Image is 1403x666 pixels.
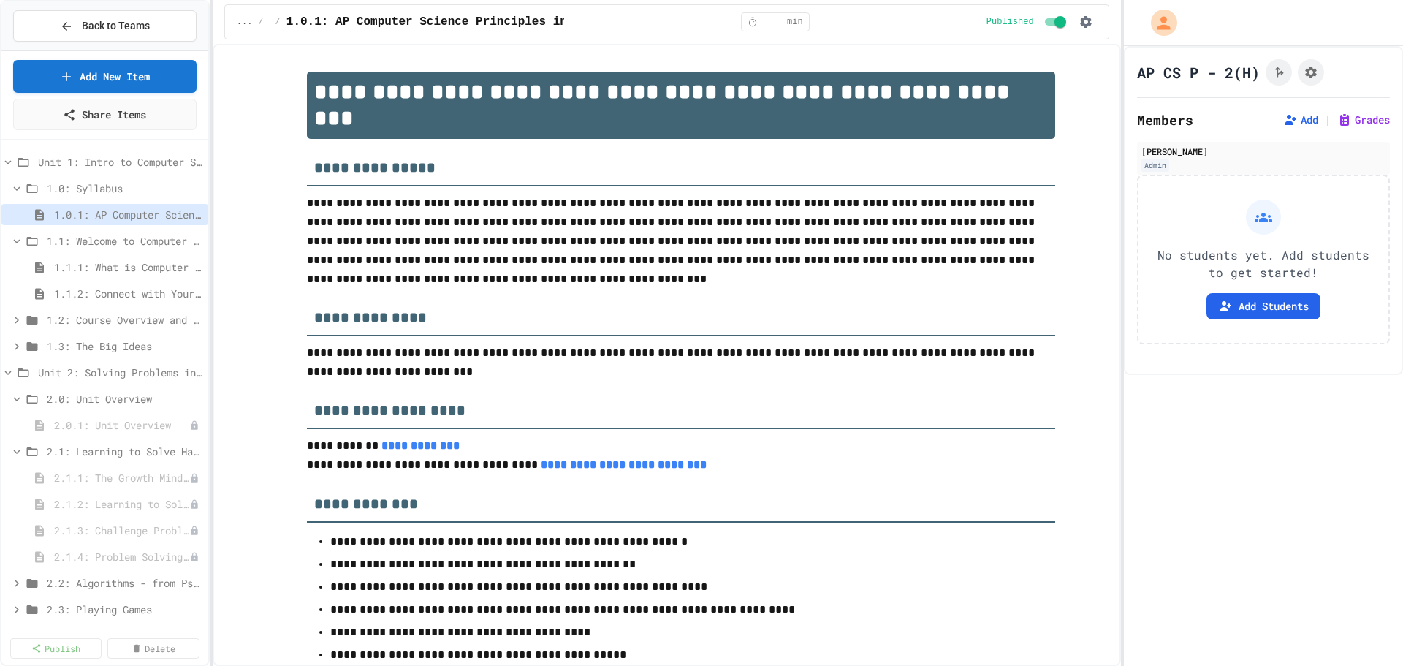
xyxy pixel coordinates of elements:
button: Add [1283,113,1318,127]
span: / [258,16,263,28]
span: 1.2: Course Overview and the AP Exam [47,312,202,328]
span: 1.1.2: Connect with Your World [54,286,202,301]
span: 2.1: Learning to Solve Hard Problems [47,444,202,459]
div: Unpublished [189,552,199,562]
span: 2.1.3: Challenge Problem - The Bridge [54,523,189,538]
span: 1.3: The Big Ideas [47,338,202,354]
span: Unit 1: Intro to Computer Science [38,154,202,170]
div: Content is published and visible to students [986,13,1069,31]
a: Publish [10,638,102,659]
span: 1.0: Syllabus [47,181,202,196]
span: 1.1: Welcome to Computer Science [47,233,202,249]
span: 2.1.1: The Growth Mindset [54,470,189,485]
span: 2.1.4: Problem Solving Practice [54,549,189,564]
button: Add Students [1206,293,1320,319]
button: Assignment Settings [1298,59,1324,86]
div: Unpublished [189,420,199,431]
span: 1.0.1: AP Computer Science Principles in Python Course Syllabus [54,207,202,222]
span: min [787,16,803,28]
span: 1.1.1: What is Computer Science? [54,260,202,275]
span: 1.0.1: AP Computer Science Principles in Python Course Syllabus [286,13,729,31]
span: 2.0.1: Unit Overview [54,417,189,433]
button: Grades [1337,113,1390,127]
a: Delete [107,638,199,659]
span: ... [237,16,253,28]
a: Share Items [13,99,197,130]
span: 2.0: Unit Overview [47,391,202,406]
div: Unpublished [189,499,199,510]
span: | [1324,111,1331,129]
span: 2.1.2: Learning to Solve Hard Problems [54,496,189,512]
a: Add New Item [13,60,197,93]
button: Back to Teams [13,10,197,42]
iframe: chat widget [1282,544,1388,606]
h2: Members [1137,110,1193,130]
button: Click to see fork details [1266,59,1292,86]
span: Unit 2: Solving Problems in Computer Science [38,365,202,380]
p: No students yet. Add students to get started! [1150,246,1377,281]
span: / [275,16,281,28]
div: Admin [1141,159,1169,172]
div: [PERSON_NAME] [1141,145,1385,158]
div: My Account [1136,6,1181,39]
iframe: chat widget [1342,608,1388,651]
span: Back to Teams [82,18,150,34]
span: 2.3: Playing Games [47,602,202,617]
span: 2.2: Algorithms - from Pseudocode to Flowcharts [47,575,202,591]
div: Unpublished [189,526,199,536]
span: Published [986,16,1034,28]
div: Unpublished [189,473,199,483]
h1: AP CS P - 2(H) [1137,62,1260,83]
